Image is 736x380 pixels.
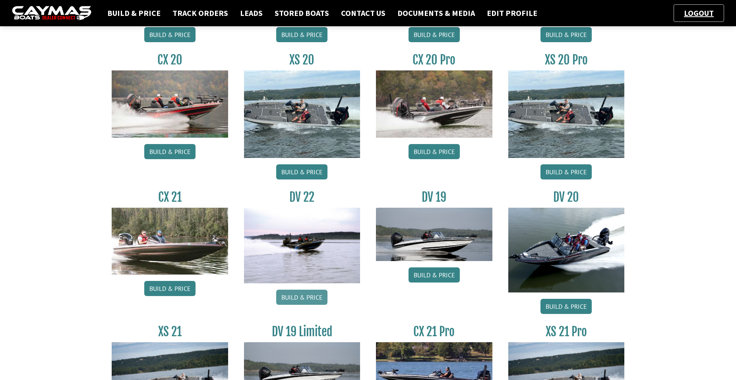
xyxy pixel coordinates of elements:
[376,70,492,137] img: CX-20Pro_thumbnail.jpg
[112,190,228,205] h3: CX 21
[508,53,625,67] h3: XS 20 Pro
[112,324,228,339] h3: XS 21
[540,299,592,314] a: Build & Price
[276,290,327,305] a: Build & Price
[409,144,460,159] a: Build & Price
[540,164,592,179] a: Build & Price
[508,190,625,205] h3: DV 20
[376,190,492,205] h3: DV 19
[112,208,228,275] img: CX21_thumb.jpg
[144,144,196,159] a: Build & Price
[276,27,327,42] a: Build & Price
[376,208,492,261] img: dv-19-ban_from_website_for_caymas_connect.png
[144,27,196,42] a: Build & Price
[483,8,541,18] a: Edit Profile
[112,53,228,67] h3: CX 20
[409,27,460,42] a: Build & Price
[112,70,228,137] img: CX-20_thumbnail.jpg
[393,8,479,18] a: Documents & Media
[244,53,360,67] h3: XS 20
[244,190,360,205] h3: DV 22
[540,27,592,42] a: Build & Price
[337,8,389,18] a: Contact Us
[680,8,718,18] a: Logout
[508,324,625,339] h3: XS 21 Pro
[508,208,625,292] img: DV_20_from_website_for_caymas_connect.png
[144,281,196,296] a: Build & Price
[244,208,360,283] img: DV22_original_motor_cropped_for_caymas_connect.jpg
[376,324,492,339] h3: CX 21 Pro
[508,70,625,158] img: XS_20_resized.jpg
[409,267,460,283] a: Build & Price
[271,8,333,18] a: Stored Boats
[276,164,327,179] a: Build & Price
[169,8,232,18] a: Track Orders
[244,324,360,339] h3: DV 19 Limited
[12,6,91,21] img: caymas-dealer-connect-2ed40d3bc7270c1d8d7ffb4b79bf05adc795679939227970def78ec6f6c03838.gif
[236,8,267,18] a: Leads
[376,53,492,67] h3: CX 20 Pro
[103,8,165,18] a: Build & Price
[244,70,360,158] img: XS_20_resized.jpg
